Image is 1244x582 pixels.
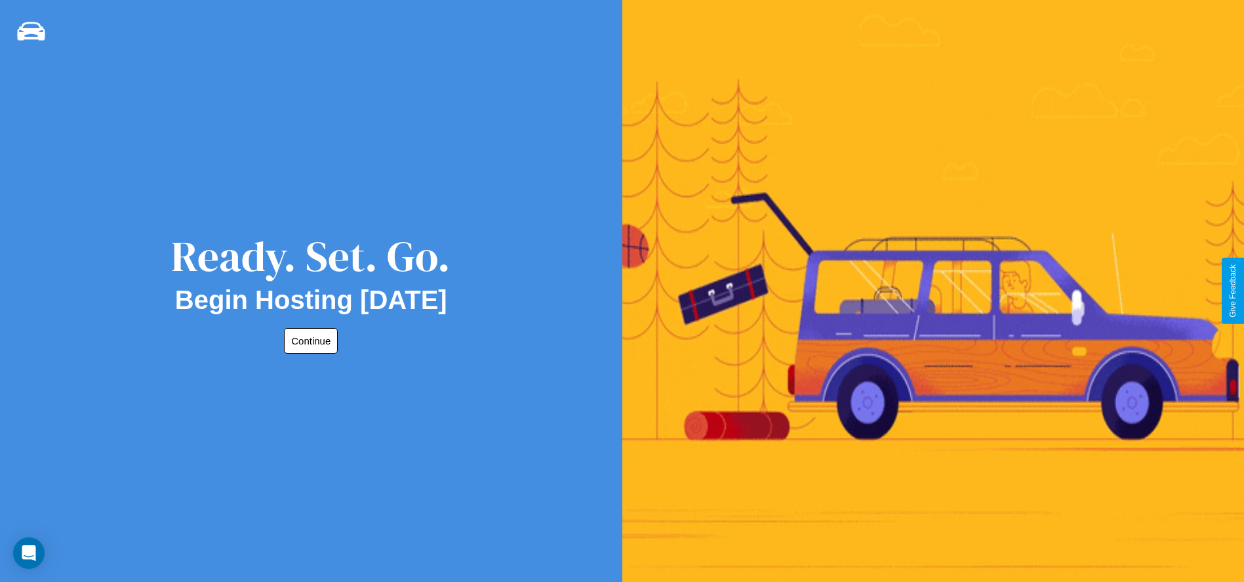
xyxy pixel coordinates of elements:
div: Ready. Set. Go. [171,227,451,285]
div: Give Feedback [1228,264,1237,318]
h2: Begin Hosting [DATE] [175,285,447,315]
div: Open Intercom Messenger [13,537,45,569]
button: Continue [284,328,338,354]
